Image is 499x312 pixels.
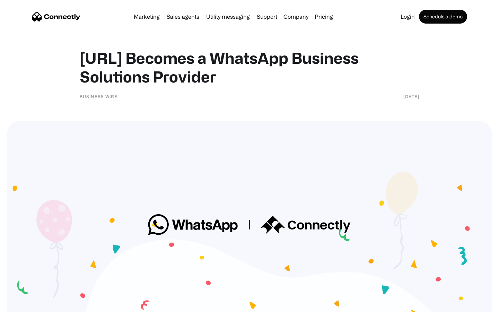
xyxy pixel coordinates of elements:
a: Sales agents [164,14,202,19]
div: Business Wire [80,93,117,100]
ul: Language list [14,300,42,310]
a: Login [398,14,418,19]
a: Utility messaging [203,14,253,19]
a: Marketing [131,14,163,19]
aside: Language selected: English [7,300,42,310]
a: Pricing [312,14,336,19]
a: Schedule a demo [419,10,467,24]
a: Support [254,14,280,19]
h1: [URL] Becomes a WhatsApp Business Solutions Provider [80,49,419,86]
div: Company [283,12,308,21]
div: [DATE] [403,93,419,100]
